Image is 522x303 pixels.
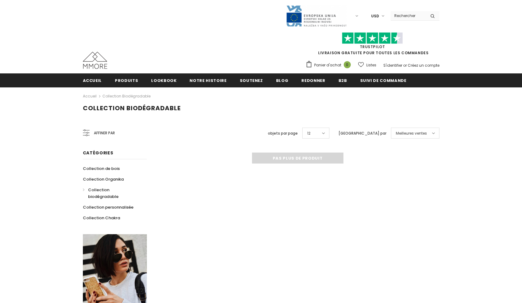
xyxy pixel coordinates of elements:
[339,73,347,87] a: B2B
[306,35,439,55] span: LIVRAISON GRATUITE POUR TOUTES LES COMMANDES
[83,78,102,83] span: Accueil
[115,73,138,87] a: Produits
[151,78,176,83] span: Lookbook
[358,60,376,70] a: Listes
[240,78,263,83] span: soutenez
[83,185,140,202] a: Collection biodégradable
[339,78,347,83] span: B2B
[83,104,181,112] span: Collection biodégradable
[408,63,439,68] a: Créez un compte
[83,174,124,185] a: Collection Organika
[83,166,120,171] span: Collection de bois
[83,52,107,69] img: Cas MMORE
[301,78,325,83] span: Redonner
[83,176,124,182] span: Collection Organika
[307,130,311,136] span: 12
[83,150,113,156] span: Catégories
[83,202,133,213] a: Collection personnalisée
[83,213,120,223] a: Collection Chakra
[83,204,133,210] span: Collection personnalisée
[360,44,385,49] a: TrustPilot
[83,215,120,221] span: Collection Chakra
[360,73,407,87] a: Suivi de commande
[83,93,97,100] a: Accueil
[371,13,379,19] span: USD
[102,93,151,99] a: Collection biodégradable
[396,130,427,136] span: Meilleures ventes
[339,130,386,136] label: [GEOGRAPHIC_DATA] par
[342,32,403,44] img: Faites confiance aux étoiles pilotes
[366,62,376,68] span: Listes
[94,130,115,136] span: Affiner par
[115,78,138,83] span: Produits
[83,73,102,87] a: Accueil
[391,11,426,20] input: Search Site
[314,62,341,68] span: Panier d'achat
[240,73,263,87] a: soutenez
[190,73,226,87] a: Notre histoire
[276,78,289,83] span: Blog
[83,163,120,174] a: Collection de bois
[403,63,407,68] span: or
[268,130,298,136] label: objets par page
[190,78,226,83] span: Notre histoire
[276,73,289,87] a: Blog
[151,73,176,87] a: Lookbook
[383,63,402,68] a: S'identifier
[344,61,351,68] span: 0
[306,61,354,70] a: Panier d'achat 0
[301,73,325,87] a: Redonner
[286,5,347,27] img: Javni Razpis
[360,78,407,83] span: Suivi de commande
[286,13,347,18] a: Javni Razpis
[88,187,119,199] span: Collection biodégradable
